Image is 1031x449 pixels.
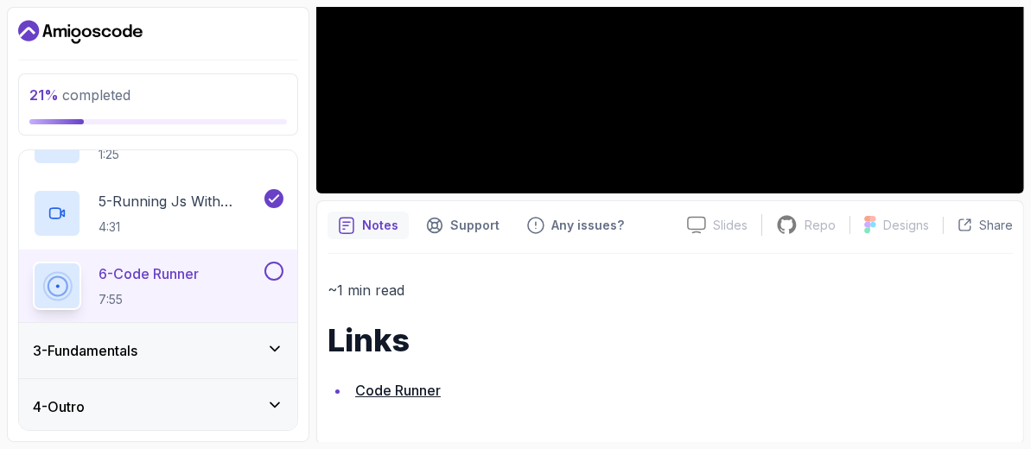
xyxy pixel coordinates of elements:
[19,323,297,378] button: 3-Fundamentals
[551,217,624,234] p: Any issues?
[713,217,748,234] p: Slides
[99,191,261,212] p: 5 - Running Js With Using Node
[450,217,500,234] p: Support
[805,217,836,234] p: Repo
[883,217,929,234] p: Designs
[18,18,143,46] a: Dashboard
[943,217,1013,234] button: Share
[99,218,261,236] p: 4:31
[355,382,441,399] a: Code Runner
[328,278,1013,302] p: ~1 min read
[33,340,137,361] h3: 3 - Fundamentals
[328,212,409,239] button: notes button
[99,291,199,308] p: 7:55
[979,217,1013,234] p: Share
[362,217,398,234] p: Notes
[99,146,159,163] p: 1:25
[99,263,199,284] p: 6 - Code Runner
[517,212,634,239] button: Feedback button
[29,86,130,104] span: completed
[33,189,283,237] button: 5-Running Js With Using Node4:31
[416,212,510,239] button: Support button
[19,379,297,434] button: 4-Outro
[29,86,59,104] span: 21 %
[328,323,1013,357] h1: Links
[33,262,283,310] button: 6-Code Runner7:55
[33,396,85,417] h3: 4 - Outro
